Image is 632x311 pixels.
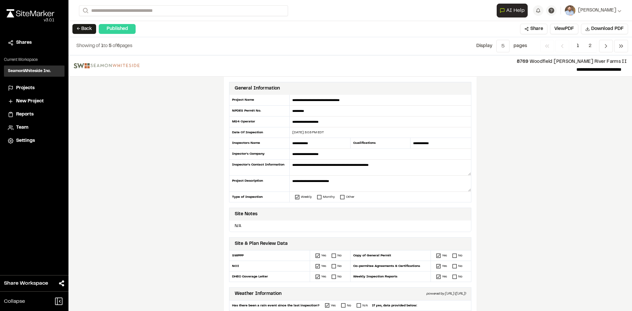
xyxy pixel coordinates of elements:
[591,25,624,33] span: Download PDF
[7,17,54,23] div: Oh geez...please don't...
[458,264,462,269] div: No
[565,5,575,16] img: User
[572,40,584,52] span: 1
[550,24,578,34] button: ViewPDF
[350,138,411,149] div: Qualifications
[337,264,342,269] div: No
[229,117,290,127] div: MS4 Operator
[229,261,310,272] div: NOI
[229,176,290,192] div: Project Description
[229,95,290,106] div: Project Name
[321,264,326,269] div: Yes
[74,63,140,68] img: file
[4,298,25,305] span: Collapse
[578,7,616,14] span: [PERSON_NAME]
[368,303,417,308] div: If yes, data provided below:
[76,42,132,50] p: to of pages
[229,272,310,282] div: DHEC Coverage Letter
[235,240,288,247] div: Site & Plan Review Data
[337,253,342,258] div: No
[8,111,61,118] a: Reports
[8,137,61,144] a: Settings
[145,58,627,65] p: Woodfield [PERSON_NAME] River Farms II
[442,264,447,269] div: Yes
[16,39,32,46] span: Shares
[496,40,510,52] button: 5
[476,42,492,50] p: Display
[4,279,48,287] span: Share Workspace
[8,68,51,74] h3: SeamonWhiteside Inc.
[497,4,530,17] div: Open AI Assistant
[16,137,35,144] span: Settings
[16,98,44,105] span: New Project
[16,111,34,118] span: Reports
[458,274,462,279] div: No
[497,4,528,17] button: Open AI Assistant
[235,290,281,298] div: Weather Information
[513,42,527,50] p: page s
[232,303,320,308] div: Has there been a rain event since the last inspection?
[8,124,61,131] a: Team
[229,138,290,149] div: Inspectors Name
[581,24,628,34] button: Download PDF
[99,24,136,34] div: Published
[8,85,61,92] a: Projects
[229,127,290,138] div: Date Of Inspection
[565,5,621,16] button: [PERSON_NAME]
[362,303,368,308] div: N/A
[229,149,290,160] div: Inpector's Company
[337,274,342,279] div: No
[350,261,431,272] div: Co-permitee Agreements & Certifications
[520,24,547,34] button: Share
[232,223,468,229] p: N/A
[8,39,61,46] a: Shares
[79,5,91,16] button: Search
[109,44,112,48] span: 5
[458,253,462,258] div: No
[72,24,96,34] button: ← Back
[350,272,431,282] div: Weekly Inspection Reports
[235,85,280,92] div: General Information
[350,250,431,261] div: Copy of General Permit
[346,194,355,199] div: Other
[506,7,525,14] span: AI Help
[76,44,101,48] span: Showing of
[584,40,596,52] span: 2
[7,9,54,17] img: rebrand.png
[229,160,290,176] div: Inspector's Contact Information
[442,253,447,258] div: Yes
[229,192,290,202] div: Type of Inspection
[229,106,290,117] div: NPDES Permit No.
[101,44,103,48] span: 1
[117,44,120,48] span: 6
[331,303,336,308] div: Yes
[290,130,471,135] div: [DATE] 3:03 PM EDT
[517,60,528,64] span: 8769
[16,85,35,92] span: Projects
[321,274,326,279] div: Yes
[426,291,466,297] div: powered by [URL] ([URL])
[321,253,326,258] div: Yes
[235,211,257,218] div: Site Notes
[442,274,447,279] div: Yes
[229,250,310,261] div: SWPPP
[540,40,628,52] nav: Navigation
[16,124,28,131] span: Team
[347,303,351,308] div: No
[323,194,335,199] div: Monthy
[4,57,65,63] p: Current Workspace
[301,194,312,199] div: Weekly
[8,98,61,105] a: New Project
